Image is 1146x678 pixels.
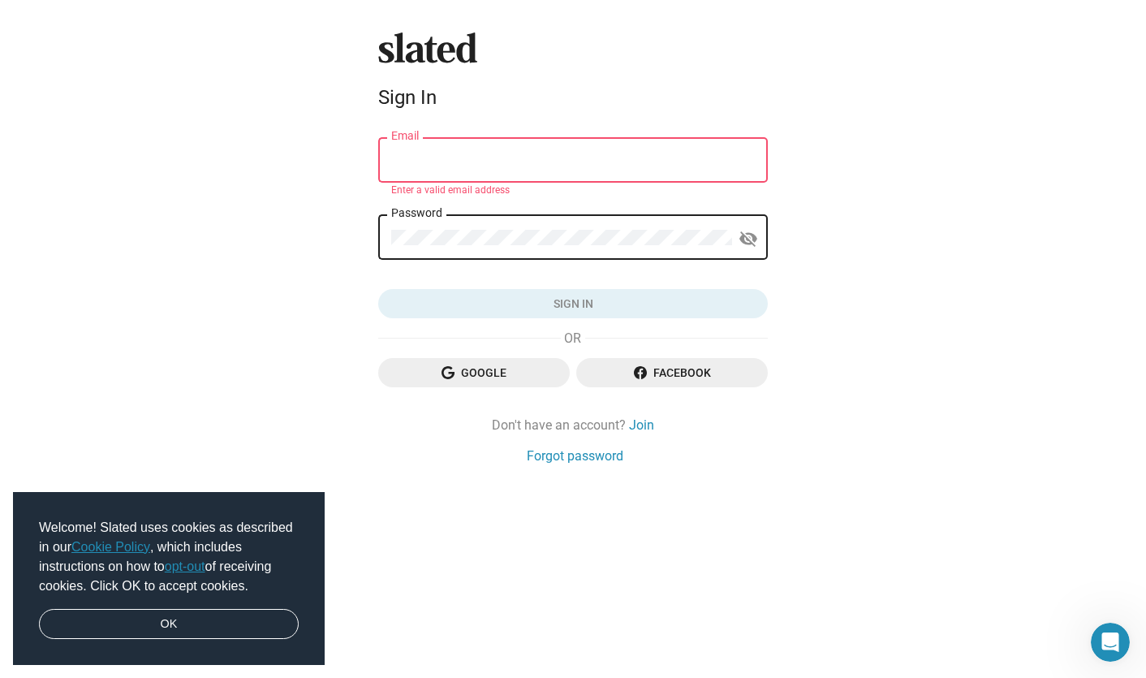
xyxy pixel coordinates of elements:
[378,358,570,387] button: Google
[13,492,325,666] div: cookieconsent
[391,184,755,197] mat-error: Enter a valid email address
[39,518,299,596] span: Welcome! Slated uses cookies as described in our , which includes instructions on how to of recei...
[165,559,205,573] a: opt-out
[378,417,768,434] div: Don't have an account?
[576,358,768,387] button: Facebook
[71,540,150,554] a: Cookie Policy
[378,32,768,115] sl-branding: Sign In
[739,227,758,252] mat-icon: visibility_off
[39,609,299,640] a: dismiss cookie message
[378,86,768,109] div: Sign In
[1091,623,1130,662] iframe: Intercom live chat
[391,358,557,387] span: Google
[629,417,654,434] a: Join
[589,358,755,387] span: Facebook
[732,222,765,255] button: Show password
[527,447,623,464] a: Forgot password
